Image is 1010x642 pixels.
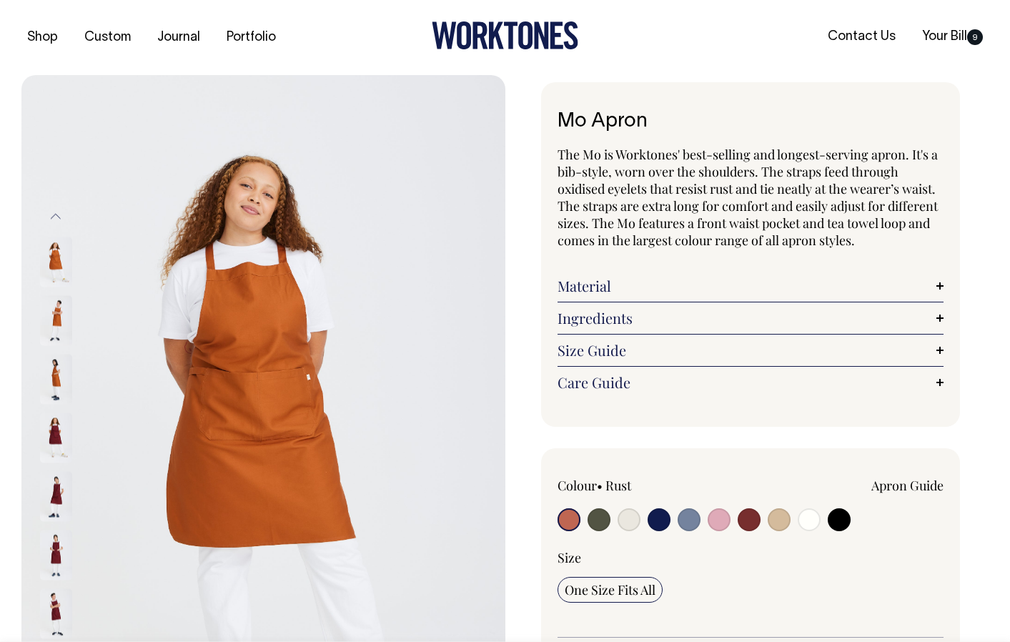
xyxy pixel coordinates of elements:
[40,295,72,345] img: rust
[605,477,631,494] label: Rust
[558,549,944,566] div: Size
[40,530,72,580] img: burgundy
[822,25,901,49] a: Contact Us
[558,342,944,359] a: Size Guide
[40,588,72,638] img: burgundy
[152,26,206,49] a: Journal
[967,29,983,45] span: 9
[558,310,944,327] a: Ingredients
[558,374,944,391] a: Care Guide
[871,477,944,494] a: Apron Guide
[558,146,938,249] span: The Mo is Worktones' best-selling and longest-serving apron. It's a bib-style, worn over the shou...
[79,26,137,49] a: Custom
[916,25,989,49] a: Your Bill9
[558,577,663,603] input: One Size Fits All
[40,413,72,463] img: burgundy
[40,471,72,521] img: burgundy
[40,237,72,287] img: rust
[21,26,64,49] a: Shop
[565,581,655,598] span: One Size Fits All
[558,111,944,133] h1: Mo Apron
[558,277,944,295] a: Material
[221,26,282,49] a: Portfolio
[597,477,603,494] span: •
[558,477,712,494] div: Colour
[45,201,66,233] button: Previous
[40,354,72,404] img: rust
